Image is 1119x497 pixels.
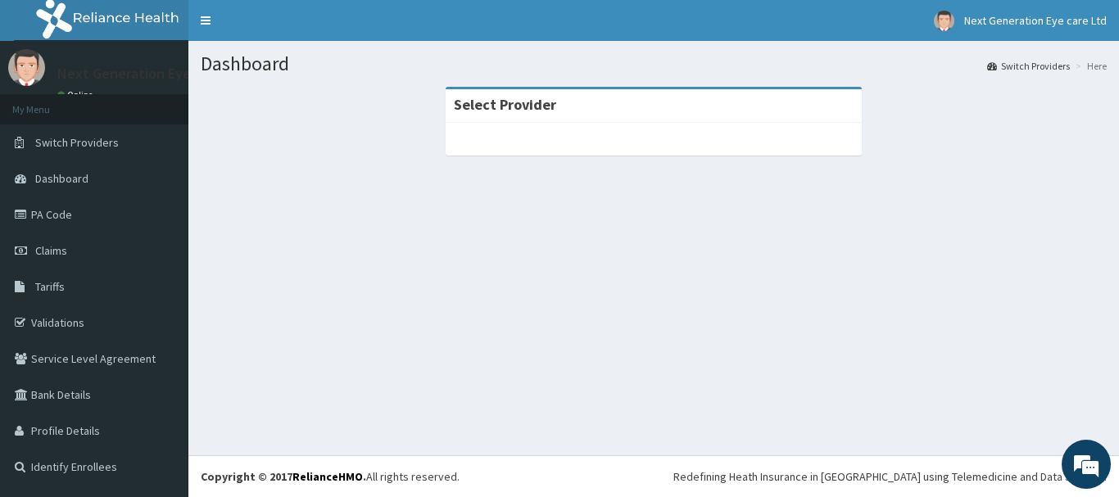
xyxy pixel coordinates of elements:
strong: Copyright © 2017 . [201,469,366,484]
li: Here [1071,59,1107,73]
p: Next Generation Eye care Ltd [57,66,247,81]
span: Tariffs [35,279,65,294]
h1: Dashboard [201,53,1107,75]
img: User Image [934,11,954,31]
span: Switch Providers [35,135,119,150]
strong: Select Provider [454,95,556,114]
span: Next Generation Eye care Ltd [964,13,1107,28]
img: User Image [8,49,45,86]
a: Switch Providers [987,59,1070,73]
span: Claims [35,243,67,258]
a: Online [57,89,97,101]
footer: All rights reserved. [188,455,1119,497]
a: RelianceHMO [292,469,363,484]
div: Redefining Heath Insurance in [GEOGRAPHIC_DATA] using Telemedicine and Data Science! [673,468,1107,485]
span: Dashboard [35,171,88,186]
